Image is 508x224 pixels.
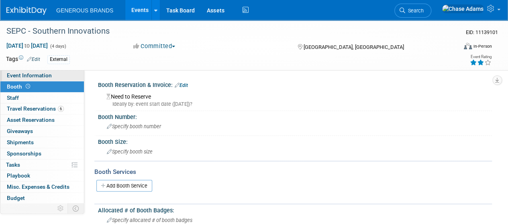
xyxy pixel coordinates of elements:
span: [GEOGRAPHIC_DATA], [GEOGRAPHIC_DATA] [303,44,404,50]
span: to [23,42,31,49]
span: [DATE] [DATE] [6,42,48,49]
span: Booth not reserved yet [24,83,32,89]
td: Tags [6,55,40,64]
span: Travel Reservations [7,105,64,112]
div: In-Person [473,43,492,49]
div: Booth Number: [98,111,492,121]
a: Staff [0,93,84,103]
td: Toggle Event Tabs [68,203,84,214]
span: 6 [58,106,64,112]
a: Shipments [0,137,84,148]
a: Travel Reservations6 [0,103,84,114]
span: Staff [7,95,19,101]
a: Playbook [0,170,84,181]
div: External [47,55,70,64]
span: Sponsorships [7,150,41,157]
div: Event Rating [470,55,492,59]
td: Personalize Event Tab Strip [54,203,68,214]
span: Specify booth number [107,123,161,129]
span: Budget [7,195,25,201]
a: Misc. Expenses & Credits [0,182,84,192]
span: Specify booth size [107,149,153,155]
a: Giveaways [0,126,84,137]
a: Edit [27,57,40,62]
div: Event Format [421,42,492,54]
a: Asset Reservations [0,115,84,125]
div: Booth Services [94,167,492,176]
span: Shipments [7,139,34,145]
span: Asset Reservations [7,117,55,123]
span: Tasks [6,161,20,168]
span: Playbook [7,172,30,179]
span: Event Information [7,72,52,79]
a: Booth [0,81,84,92]
span: GENEROUS BRANDS [56,7,113,14]
a: Add Booth Service [96,180,152,192]
div: Booth Reservation & Invoice: [98,79,492,89]
img: Chase Adams [442,4,484,13]
span: Giveaways [7,128,33,134]
span: Booth [7,83,32,90]
span: Search [405,8,424,14]
a: Event Information [0,70,84,81]
span: Specify allocated # of booth badges [107,217,192,223]
a: Edit [175,83,188,88]
div: Ideally by: event start date ([DATE])? [106,101,486,108]
a: Search [394,4,431,18]
img: Format-Inperson.png [464,43,472,49]
div: Need to Reserve [104,91,486,108]
span: (4 days) [49,44,66,49]
span: Misc. Expenses & Credits [7,184,69,190]
div: SEPC - Southern Innovations [4,24,451,38]
a: Tasks [0,159,84,170]
div: Booth Size: [98,136,492,146]
button: Committed [131,42,178,50]
img: ExhibitDay [6,7,47,15]
div: Allocated # of Booth Badges: [98,204,492,214]
span: Event ID: 11139101 [466,29,498,35]
a: Sponsorships [0,148,84,159]
a: Budget [0,193,84,204]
